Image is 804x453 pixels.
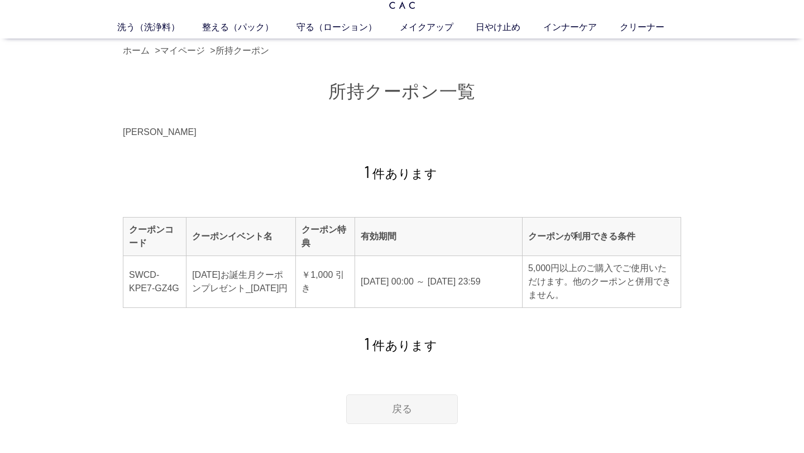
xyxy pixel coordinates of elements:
[123,126,681,139] div: [PERSON_NAME]
[301,270,344,293] span: ￥1,000 引き
[346,394,458,424] a: 戻る
[192,270,288,293] span: [DATE]お誕生月クーポンプレゼント_[DATE]円
[155,44,207,57] li: >
[476,20,543,33] a: 日やけ止め
[296,20,400,33] a: 守る（ローション）
[355,218,522,256] th: 有効期間
[296,218,355,256] th: クーポン特典
[543,20,620,33] a: インナーケア
[364,333,370,353] span: 1
[129,270,179,293] span: SWCD-KPE7-GZ4G
[364,161,370,181] span: 1
[522,218,681,256] th: クーポンが利用できる条件
[123,218,186,256] th: クーポンコード
[160,46,205,55] a: マイページ
[400,20,476,33] a: メイクアップ
[364,339,437,353] span: 件あります
[216,46,269,55] a: 所持クーポン
[620,20,687,33] a: クリーナー
[123,46,150,55] a: ホーム
[528,263,671,300] span: 5,000円以上のご購入でご使用いただけます。他のクーポンと併用できません。
[123,80,681,104] h1: 所持クーポン一覧
[210,44,271,57] li: >
[361,277,481,286] span: [DATE] 00:00 ～ [DATE] 23:59
[117,20,203,33] a: 洗う（洗浄料）
[364,167,437,181] span: 件あります
[202,20,296,33] a: 整える（パック）
[186,218,296,256] th: クーポンイベント名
